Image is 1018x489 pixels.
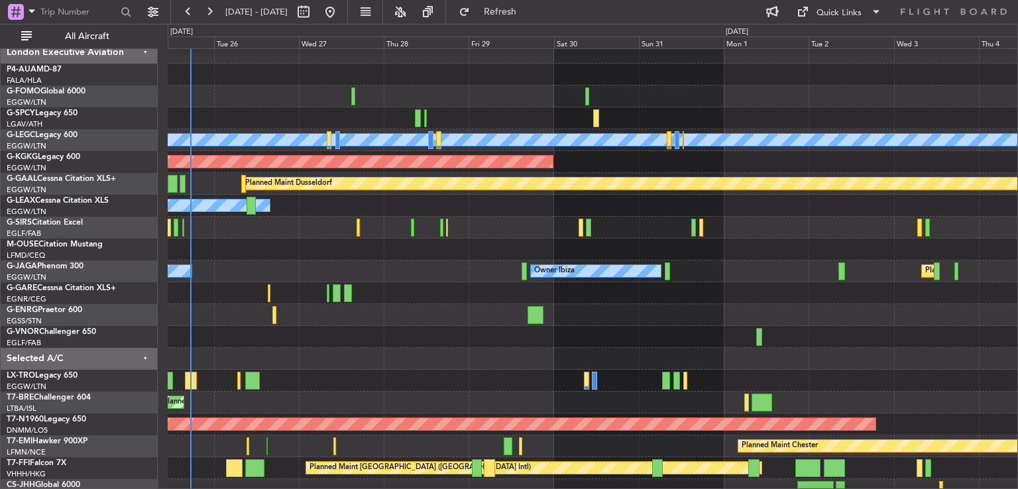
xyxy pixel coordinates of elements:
[7,404,36,413] a: LTBA/ISL
[7,241,103,248] a: M-OUSECitation Mustang
[7,415,44,423] span: T7-N1960
[7,97,46,107] a: EGGW/LTN
[7,141,46,151] a: EGGW/LTN
[225,6,288,18] span: [DATE] - [DATE]
[7,66,36,74] span: P4-AUA
[40,2,117,22] input: Trip Number
[7,284,116,292] a: G-GARECessna Citation XLS+
[7,294,46,304] a: EGNR/CEG
[7,437,32,445] span: T7-EMI
[7,481,80,489] a: CS-JHHGlobal 6000
[7,119,42,129] a: LGAV/ATH
[7,87,40,95] span: G-FOMO
[7,109,35,117] span: G-SPCY
[129,36,213,48] div: Mon 25
[7,372,35,380] span: LX-TRO
[384,36,469,48] div: Thu 28
[7,284,37,292] span: G-GARE
[7,306,38,314] span: G-ENRG
[724,36,809,48] div: Mon 1
[7,415,86,423] a: T7-N1960Legacy 650
[245,174,332,193] div: Planned Maint Dusseldorf
[534,261,575,281] div: Owner Ibiza
[7,328,39,336] span: G-VNOR
[639,36,724,48] div: Sun 31
[7,109,78,117] a: G-SPCYLegacy 650
[742,436,818,456] div: Planned Maint Chester
[726,27,748,38] div: [DATE]
[7,437,87,445] a: T7-EMIHawker 900XP
[7,272,46,282] a: EGGW/LTN
[7,163,46,173] a: EGGW/LTN
[7,394,34,402] span: T7-BRE
[7,197,109,205] a: G-LEAXCessna Citation XLS
[7,229,41,239] a: EGLF/FAB
[170,27,193,38] div: [DATE]
[7,197,35,205] span: G-LEAX
[469,36,553,48] div: Fri 29
[7,394,91,402] a: T7-BREChallenger 604
[790,1,888,23] button: Quick Links
[214,36,299,48] div: Tue 26
[817,7,862,20] div: Quick Links
[310,458,531,478] div: Planned Maint [GEOGRAPHIC_DATA] ([GEOGRAPHIC_DATA] Intl)
[7,241,38,248] span: M-OUSE
[7,316,42,326] a: EGSS/STN
[7,459,30,467] span: T7-FFI
[34,32,140,41] span: All Aircraft
[7,131,35,139] span: G-LEGC
[7,262,84,270] a: G-JAGAPhenom 300
[7,459,66,467] a: T7-FFIFalcon 7X
[473,7,528,17] span: Refresh
[453,1,532,23] button: Refresh
[7,175,116,183] a: G-GAALCessna Citation XLS+
[7,250,45,260] a: LFMD/CEQ
[809,36,893,48] div: Tue 2
[7,262,37,270] span: G-JAGA
[7,219,32,227] span: G-SIRS
[7,207,46,217] a: EGGW/LTN
[7,175,37,183] span: G-GAAL
[7,219,83,227] a: G-SIRSCitation Excel
[7,87,85,95] a: G-FOMOGlobal 6000
[15,26,144,47] button: All Aircraft
[7,153,38,161] span: G-KGKG
[7,328,96,336] a: G-VNORChallenger 650
[7,447,46,457] a: LFMN/NCE
[299,36,384,48] div: Wed 27
[7,425,48,435] a: DNMM/LOS
[7,66,62,74] a: P4-AUAMD-87
[7,131,78,139] a: G-LEGCLegacy 600
[7,76,42,85] a: FALA/HLA
[7,338,41,348] a: EGLF/FAB
[7,382,46,392] a: EGGW/LTN
[7,469,46,479] a: VHHH/HKG
[7,185,46,195] a: EGGW/LTN
[7,306,82,314] a: G-ENRGPraetor 600
[7,153,80,161] a: G-KGKGLegacy 600
[7,481,35,489] span: CS-JHH
[554,36,639,48] div: Sat 30
[894,36,979,48] div: Wed 3
[7,372,78,380] a: LX-TROLegacy 650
